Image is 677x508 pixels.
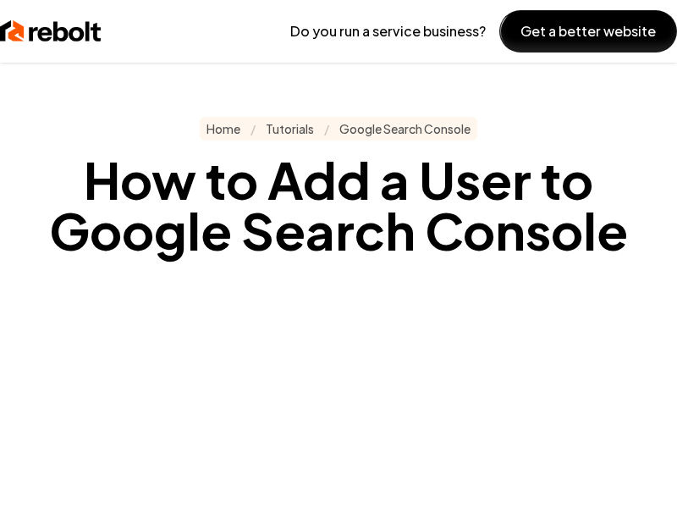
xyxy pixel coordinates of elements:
[206,120,240,137] a: Home
[14,154,663,256] h1: How to Add a User to Google Search Console
[266,120,314,137] a: Tutorials
[250,120,256,137] span: /
[324,120,329,137] span: /
[339,120,471,137] a: Google Search Console
[290,21,486,41] p: Do you run a service business?
[499,10,677,52] button: Get a better website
